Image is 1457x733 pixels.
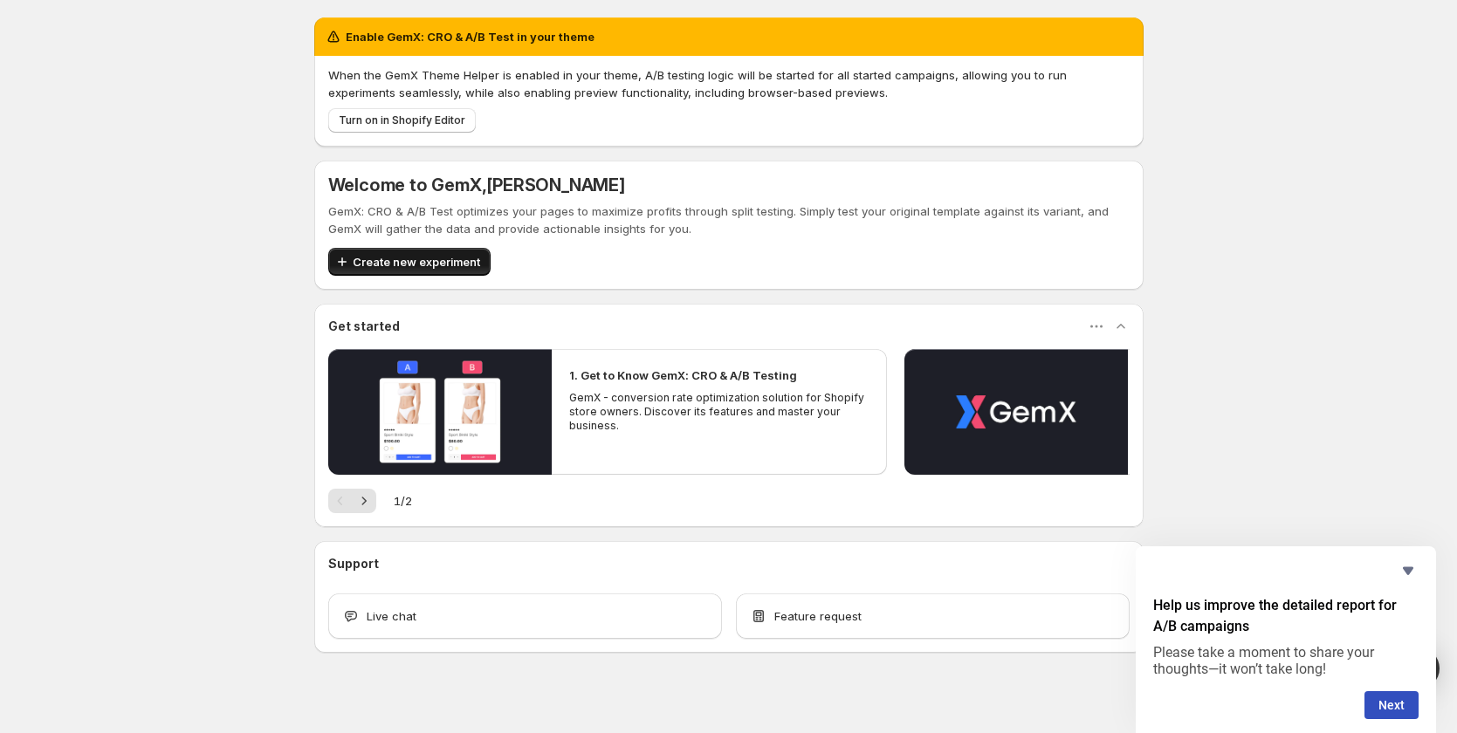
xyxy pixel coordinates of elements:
span: Create new experiment [353,253,480,271]
h3: Get started [328,318,400,335]
span: Live chat [367,607,416,625]
span: Feature request [774,607,862,625]
button: Next [352,489,376,513]
span: 1 / 2 [394,492,412,510]
button: Play video [328,349,552,475]
span: , [PERSON_NAME] [482,175,625,195]
h2: 1. Get to Know GemX: CRO & A/B Testing [569,366,797,384]
nav: Pagination [328,489,376,513]
span: Turn on in Shopify Editor [339,113,465,127]
p: When the GemX Theme Helper is enabled in your theme, A/B testing logic will be started for all st... [328,66,1130,101]
h3: Support [328,555,379,572]
button: Play video [904,349,1128,475]
button: Hide survey [1398,560,1419,581]
button: Next question [1364,691,1419,719]
button: Create new experiment [328,248,491,276]
p: GemX - conversion rate optimization solution for Shopify store owners. Discover its features and ... [569,391,869,433]
h5: Welcome to GemX [328,175,625,195]
div: Help us improve the detailed report for A/B campaigns [1153,560,1419,719]
h2: Enable GemX: CRO & A/B Test in your theme [346,28,594,45]
p: GemX: CRO & A/B Test optimizes your pages to maximize profits through split testing. Simply test ... [328,202,1130,237]
button: Turn on in Shopify Editor [328,108,476,133]
h2: Help us improve the detailed report for A/B campaigns [1153,595,1419,637]
p: Please take a moment to share your thoughts—it won’t take long! [1153,644,1419,677]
